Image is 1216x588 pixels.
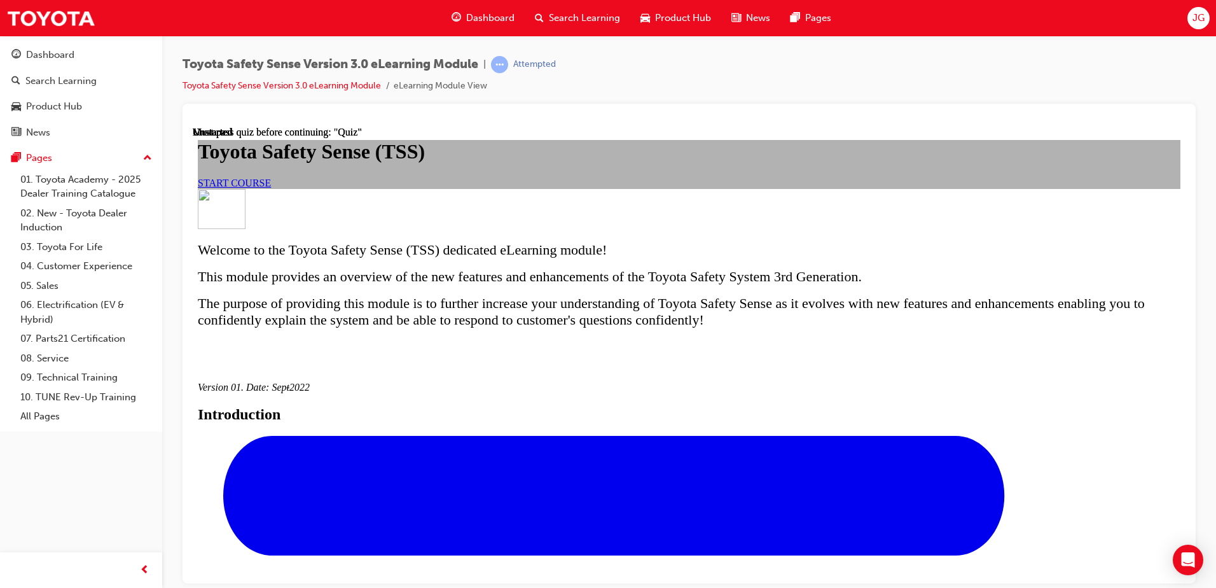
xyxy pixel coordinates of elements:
span: Search Learning [549,11,620,25]
span: Dashboard [466,11,515,25]
a: START COURSE [5,51,78,62]
a: car-iconProduct Hub [630,5,721,31]
button: Pages [5,146,157,170]
a: Dashboard [5,43,157,67]
img: Trak [6,4,95,32]
span: Product Hub [655,11,711,25]
span: news-icon [11,127,21,139]
a: 05. Sales [15,276,157,296]
span: search-icon [535,10,544,26]
em: Version 01. Date: Sep 2022 [5,255,117,266]
a: 03. Toyota For Life [15,237,157,257]
div: Dashboard [26,48,74,62]
a: All Pages [15,407,157,426]
span: pages-icon [11,153,21,164]
a: 07. Parts21 Certification [15,329,157,349]
span: car-icon [11,101,21,113]
span: Toyota Safety Sense Version 3.0 eLearning Module [183,57,478,72]
span: JG [1192,11,1205,25]
a: 06. Electrification (EV & Hybrid) [15,295,157,329]
div: Attempted [513,59,556,71]
span: up-icon [143,150,152,167]
a: news-iconNews [721,5,780,31]
li: eLearning Module View [394,79,487,94]
a: 01. Toyota Academy - 2025 Dealer Training Catalogue [15,170,157,204]
button: DashboardSearch LearningProduct HubNews [5,41,157,146]
div: Search Learning [25,74,97,88]
span: prev-icon [140,563,149,578]
a: 08. Service [15,349,157,368]
a: search-iconSearch Learning [525,5,630,31]
div: News [26,125,50,140]
span: | [483,57,486,72]
a: Search Learning [5,69,157,93]
a: News [5,121,157,144]
button: JG [1187,7,1210,29]
a: Toyota Safety Sense Version 3.0 eLearning Module [183,80,381,91]
span: Pages [805,11,831,25]
span: search-icon [11,76,20,87]
s: t [94,255,97,266]
span: learningRecordVerb_ATTEMPT-icon [491,56,508,73]
span: news-icon [731,10,741,26]
span: Welcome to the Toyota Safety Sense (TSS) dedicated eLearning module! [5,115,414,131]
a: guage-iconDashboard [441,5,525,31]
a: 02. New - Toyota Dealer Induction [15,204,157,237]
h2: Introduction [5,279,988,297]
div: Pages [26,151,52,165]
div: Product Hub [26,99,82,114]
a: 09. Technical Training [15,368,157,388]
span: The purpose of providing this module is to further increase your understanding of Toyota Safety S... [5,169,952,201]
a: 04. Customer Experience [15,256,157,276]
a: Product Hub [5,95,157,118]
span: guage-icon [11,50,21,61]
h1: Toyota Safety Sense (TSS) [5,13,988,37]
span: car-icon [640,10,650,26]
span: guage-icon [452,10,461,26]
span: pages-icon [791,10,800,26]
div: Open Intercom Messenger [1173,545,1203,575]
span: This module provides an overview of the new features and enhancements of the Toyota Safety System... [5,142,669,158]
a: 10. TUNE Rev-Up Training [15,388,157,407]
span: News [746,11,770,25]
a: pages-iconPages [780,5,841,31]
